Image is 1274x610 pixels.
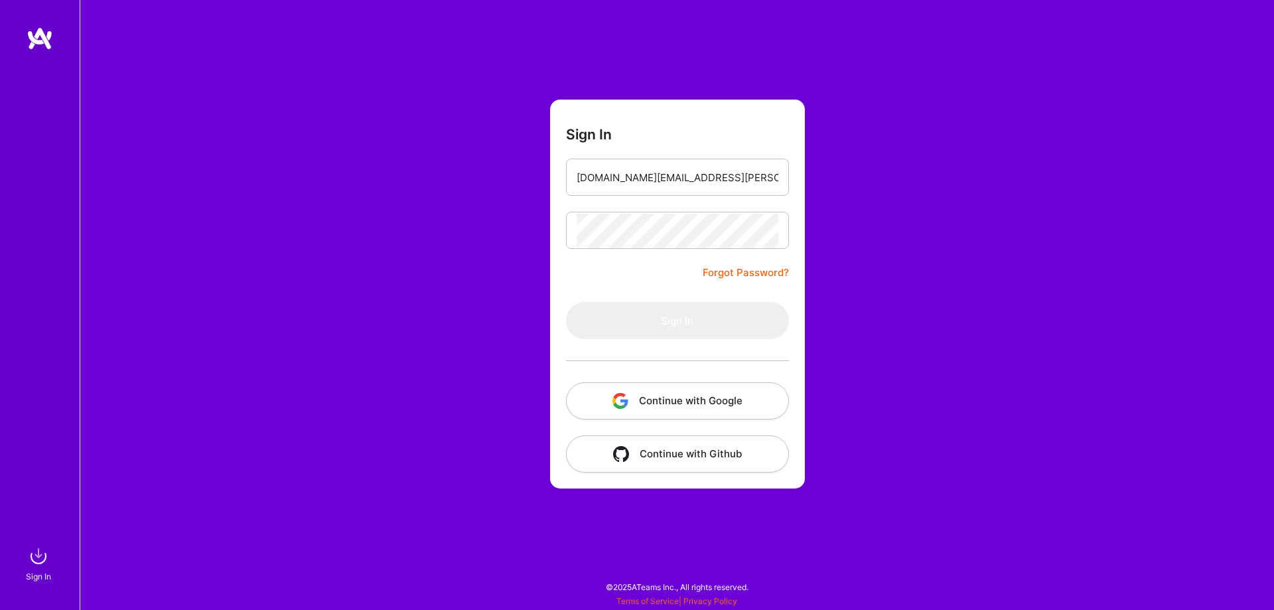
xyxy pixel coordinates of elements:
[566,302,789,339] button: Sign In
[28,543,52,583] a: sign inSign In
[703,265,789,281] a: Forgot Password?
[566,126,612,143] h3: Sign In
[80,570,1274,603] div: © 2025 ATeams Inc., All rights reserved.
[612,393,628,409] img: icon
[27,27,53,50] img: logo
[25,543,52,570] img: sign in
[616,596,679,606] a: Terms of Service
[26,570,51,583] div: Sign In
[613,446,629,462] img: icon
[566,435,789,473] button: Continue with Github
[566,382,789,419] button: Continue with Google
[577,161,778,194] input: Email...
[616,596,737,606] span: |
[683,596,737,606] a: Privacy Policy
